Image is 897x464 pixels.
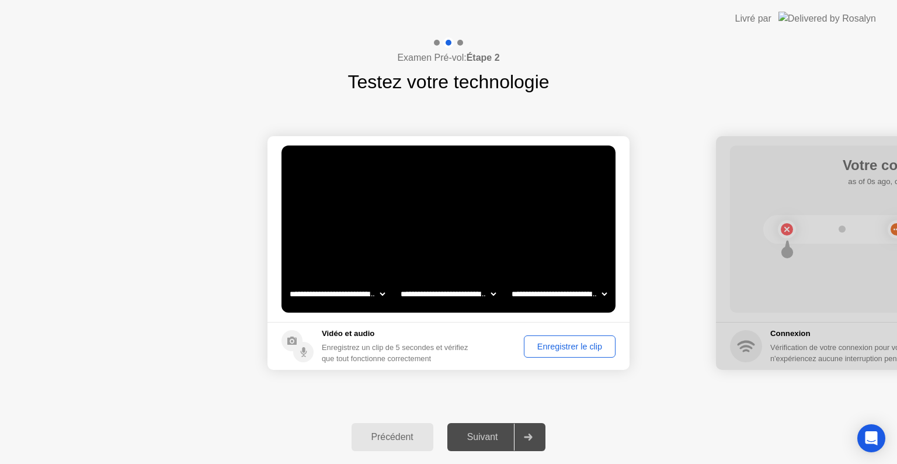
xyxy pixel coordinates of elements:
[355,432,430,442] div: Précédent
[398,282,498,306] select: Available speakers
[735,12,771,26] div: Livré par
[509,282,609,306] select: Available microphones
[322,342,478,364] div: Enregistrez un clip de 5 secondes et vérifiez que tout fonctionne correctement
[467,53,500,63] b: Étape 2
[397,51,499,65] h4: Examen Pré-vol:
[524,335,616,358] button: Enregistrer le clip
[287,282,387,306] select: Available cameras
[352,423,433,451] button: Précédent
[528,342,611,351] div: Enregistrer le clip
[322,328,478,340] h5: Vidéo et audio
[447,423,546,451] button: Suivant
[778,12,876,25] img: Delivered by Rosalyn
[451,432,514,442] div: Suivant
[857,424,885,452] div: Open Intercom Messenger
[347,68,549,96] h1: Testez votre technologie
